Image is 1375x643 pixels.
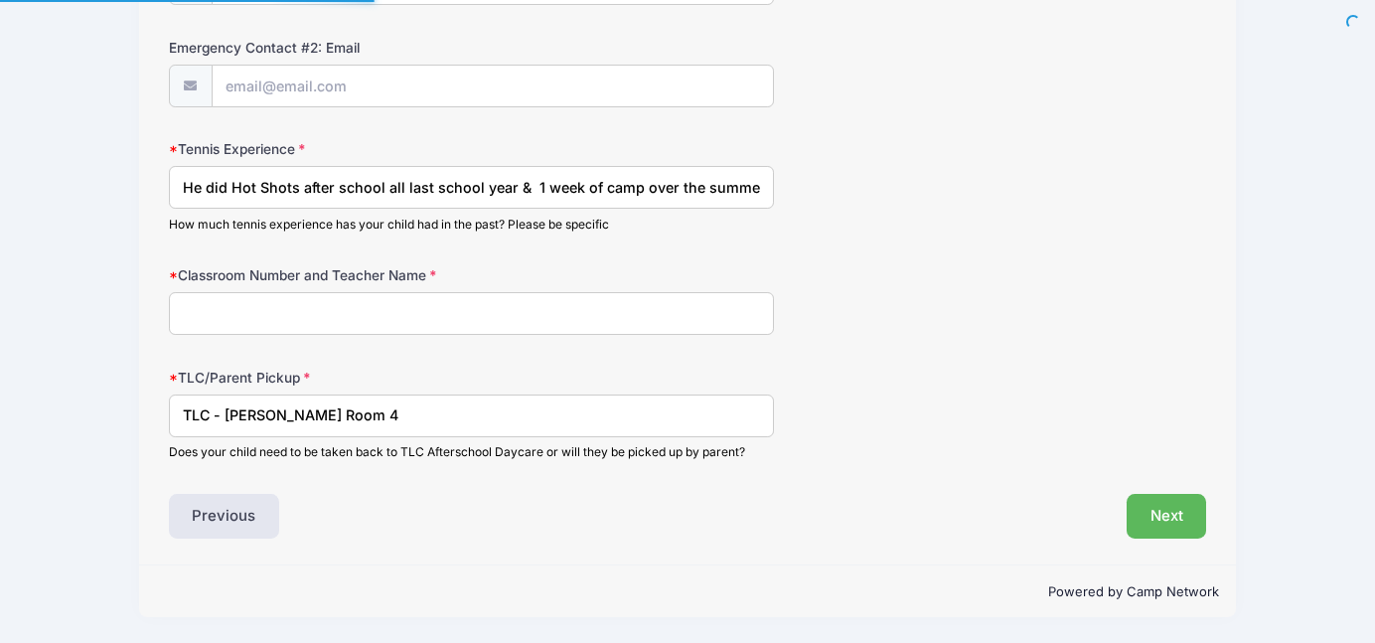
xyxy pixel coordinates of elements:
label: Tennis Experience [169,139,515,159]
label: TLC/Parent Pickup [169,368,515,388]
input: email@email.com [212,65,774,107]
button: Next [1127,494,1207,540]
label: Emergency Contact #2: Email [169,38,515,58]
div: Does your child need to be taken back to TLC Afterschool Daycare or will they be picked up by par... [169,443,774,461]
button: Previous [169,494,280,540]
p: Powered by Camp Network [156,582,1220,602]
div: How much tennis experience has your child had in the past? Please be specific [169,216,774,234]
label: Classroom Number and Teacher Name [169,265,515,285]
